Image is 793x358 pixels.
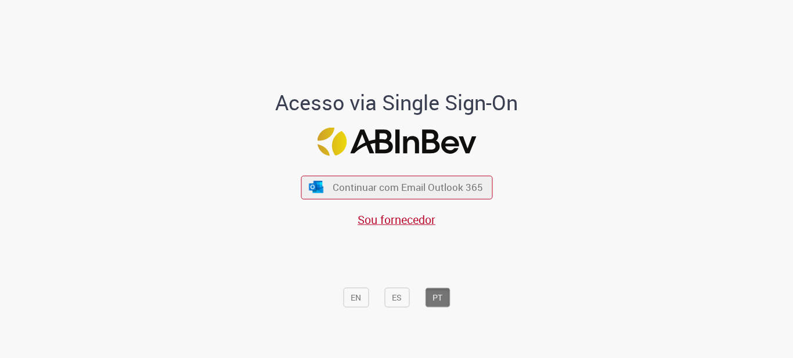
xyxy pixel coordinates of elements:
button: ES [384,288,409,308]
button: ícone Azure/Microsoft 360 Continuar com Email Outlook 365 [301,175,492,199]
h1: Acesso via Single Sign-On [236,91,558,114]
a: Sou fornecedor [358,211,435,227]
img: Logo ABInBev [317,128,476,156]
button: PT [425,288,450,308]
button: EN [343,288,369,308]
span: Continuar com Email Outlook 365 [333,180,483,194]
img: ícone Azure/Microsoft 360 [308,181,325,193]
